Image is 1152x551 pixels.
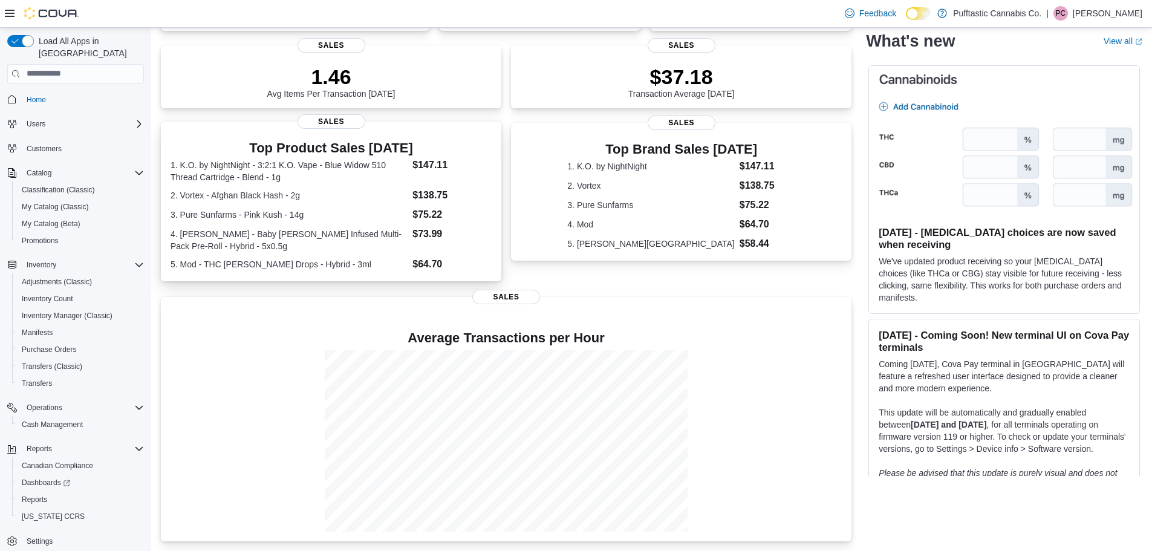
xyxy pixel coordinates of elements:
[911,420,986,429] strong: [DATE] and [DATE]
[17,417,144,432] span: Cash Management
[2,91,149,108] button: Home
[17,200,94,214] a: My Catalog (Classic)
[22,442,57,456] button: Reports
[171,331,842,345] h4: Average Transactions per Hour
[17,325,144,340] span: Manifests
[171,141,492,155] h3: Top Product Sales [DATE]
[17,492,144,507] span: Reports
[628,65,735,89] p: $37.18
[22,117,50,131] button: Users
[22,142,67,156] a: Customers
[628,65,735,99] div: Transaction Average [DATE]
[17,183,100,197] a: Classification (Classic)
[567,160,734,172] dt: 1. K.O. by NightNight
[17,292,78,306] a: Inventory Count
[12,307,149,324] button: Inventory Manager (Classic)
[298,38,365,53] span: Sales
[17,200,144,214] span: My Catalog (Classic)
[879,226,1130,250] h3: [DATE] - [MEDICAL_DATA] choices are now saved when receiving
[2,256,149,273] button: Inventory
[267,65,395,89] p: 1.46
[27,260,56,270] span: Inventory
[17,376,144,391] span: Transfers
[34,35,144,59] span: Load All Apps in [GEOGRAPHIC_DATA]
[1135,38,1142,45] svg: External link
[12,215,149,232] button: My Catalog (Beta)
[17,509,89,524] a: [US_STATE] CCRS
[12,375,149,392] button: Transfers
[567,180,734,192] dt: 2. Vortex
[12,508,149,525] button: [US_STATE] CCRS
[17,308,117,323] a: Inventory Manager (Classic)
[567,218,734,230] dt: 4. Mod
[12,290,149,307] button: Inventory Count
[567,142,795,157] h3: Top Brand Sales [DATE]
[17,475,75,490] a: Dashboards
[906,7,931,20] input: Dark Mode
[22,141,144,156] span: Customers
[740,217,795,232] dd: $64.70
[171,258,408,270] dt: 5. Mod - THC [PERSON_NAME] Drops - Hybrid - 3ml
[17,417,88,432] a: Cash Management
[12,491,149,508] button: Reports
[879,468,1118,490] em: Please be advised that this update is purely visual and does not impact payment functionality.
[17,275,97,289] a: Adjustments (Classic)
[17,342,144,357] span: Purchase Orders
[22,533,144,549] span: Settings
[17,233,63,248] a: Promotions
[17,342,82,357] a: Purchase Orders
[27,403,62,412] span: Operations
[12,416,149,433] button: Cash Management
[24,7,79,19] img: Cova
[17,458,144,473] span: Canadian Compliance
[171,209,408,221] dt: 3. Pure Sunfarms - Pink Kush - 14g
[2,532,149,550] button: Settings
[12,457,149,474] button: Canadian Compliance
[12,273,149,290] button: Adjustments (Classic)
[27,168,51,178] span: Catalog
[22,236,59,246] span: Promotions
[17,458,98,473] a: Canadian Compliance
[27,144,62,154] span: Customers
[1104,36,1142,46] a: View allExternal link
[879,329,1130,353] h3: [DATE] - Coming Soon! New terminal UI on Cova Pay terminals
[2,165,149,181] button: Catalog
[17,475,144,490] span: Dashboards
[2,399,149,416] button: Operations
[17,217,85,231] a: My Catalog (Beta)
[22,202,89,212] span: My Catalog (Classic)
[953,6,1041,21] p: Pufftastic Cannabis Co.
[22,166,56,180] button: Catalog
[859,7,896,19] span: Feedback
[171,159,408,183] dt: 1. K.O. by NightNight - 3:2:1 K.O. Vape - Blue Widow 510 Thread Cartridge - Blend - 1g
[1053,6,1068,21] div: Preeya Chauhan
[298,114,365,129] span: Sales
[472,290,540,304] span: Sales
[12,232,149,249] button: Promotions
[22,345,77,354] span: Purchase Orders
[22,379,52,388] span: Transfers
[12,358,149,375] button: Transfers (Classic)
[879,255,1130,304] p: We've updated product receiving so your [MEDICAL_DATA] choices (like THCa or CBG) stay visible fo...
[22,495,47,504] span: Reports
[27,444,52,454] span: Reports
[17,359,144,374] span: Transfers (Classic)
[22,258,144,272] span: Inventory
[22,311,112,321] span: Inventory Manager (Classic)
[27,536,53,546] span: Settings
[866,31,955,51] h2: What's new
[648,38,715,53] span: Sales
[879,358,1130,394] p: Coming [DATE], Cova Pay terminal in [GEOGRAPHIC_DATA] will feature a refreshed user interface des...
[412,158,492,172] dd: $147.11
[567,238,734,250] dt: 5. [PERSON_NAME][GEOGRAPHIC_DATA]
[12,324,149,341] button: Manifests
[17,492,52,507] a: Reports
[412,227,492,241] dd: $73.99
[12,198,149,215] button: My Catalog (Classic)
[171,189,408,201] dt: 2. Vortex - Afghan Black Hash - 2g
[740,178,795,193] dd: $138.75
[17,275,144,289] span: Adjustments (Classic)
[17,183,144,197] span: Classification (Classic)
[22,166,144,180] span: Catalog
